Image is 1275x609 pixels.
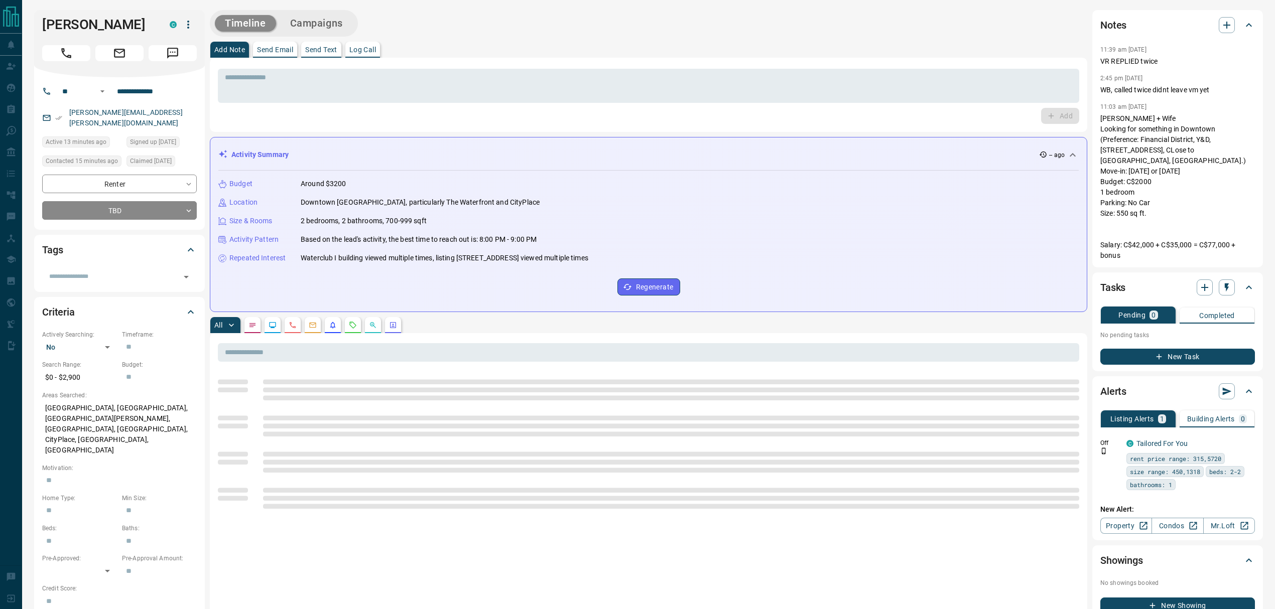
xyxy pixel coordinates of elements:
button: Regenerate [617,278,680,295]
a: Condos [1152,518,1203,534]
p: Location [229,197,258,208]
svg: Requests [349,321,357,329]
h2: Tasks [1100,279,1125,295]
svg: Emails [309,321,317,329]
p: No showings booked [1100,578,1255,587]
div: Notes [1100,13,1255,37]
svg: Opportunities [369,321,377,329]
div: Tags [42,238,197,262]
div: Alerts [1100,379,1255,403]
svg: Agent Actions [389,321,397,329]
p: Areas Searched: [42,391,197,400]
p: Size & Rooms [229,216,273,226]
p: Timeframe: [122,330,197,339]
span: Message [149,45,197,61]
p: Completed [1199,312,1235,319]
p: $0 - $2,900 [42,369,117,386]
p: 2 bedrooms, 2 bathrooms, 700-999 sqft [301,216,427,226]
p: [GEOGRAPHIC_DATA], [GEOGRAPHIC_DATA], [GEOGRAPHIC_DATA][PERSON_NAME], [GEOGRAPHIC_DATA], [GEOGRAP... [42,400,197,459]
p: Beds: [42,524,117,533]
p: -- ago [1049,150,1065,160]
button: Open [179,270,193,284]
p: Around $3200 [301,179,346,189]
span: Email [95,45,144,61]
p: Credit Score: [42,584,197,593]
p: Log Call [349,46,376,53]
p: Actively Searching: [42,330,117,339]
svg: Push Notification Only [1100,447,1107,454]
p: 11:39 am [DATE] [1100,46,1146,53]
p: Activity Pattern [229,234,279,245]
svg: Notes [248,321,257,329]
h2: Alerts [1100,383,1126,399]
p: Off [1100,438,1120,447]
span: Active 13 minutes ago [46,137,106,147]
p: All [214,322,222,329]
p: Add Note [214,46,245,53]
a: Tailored For You [1136,439,1188,447]
a: [PERSON_NAME][EMAIL_ADDRESS][PERSON_NAME][DOMAIN_NAME] [69,108,183,127]
p: Based on the lead's activity, the best time to reach out is: 8:00 PM - 9:00 PM [301,234,537,245]
p: Home Type: [42,494,117,503]
p: WB, called twice didnt leave vm yet [1100,85,1255,95]
h2: Tags [42,242,63,258]
svg: Lead Browsing Activity [269,321,277,329]
p: Motivation: [42,464,197,473]
div: condos.ca [170,21,177,28]
svg: Email Verified [55,114,62,121]
span: size range: 450,1318 [1130,467,1200,477]
p: 0 [1152,312,1156,319]
div: Tasks [1100,275,1255,299]
div: Thu May 09 2024 [126,156,197,170]
svg: Calls [289,321,297,329]
a: Property [1100,518,1152,534]
div: No [42,339,117,355]
p: Repeated Interest [229,253,286,263]
h2: Showings [1100,552,1143,568]
a: Mr.Loft [1203,518,1255,534]
svg: Listing Alerts [329,321,337,329]
div: condos.ca [1126,440,1133,447]
span: Call [42,45,90,61]
h2: Criteria [42,304,75,320]
p: Downtown [GEOGRAPHIC_DATA], particularly The Waterfront and CityPlace [301,197,540,208]
p: Pre-Approved: [42,554,117,563]
span: bathrooms: 1 [1130,480,1172,490]
p: 11:03 am [DATE] [1100,103,1146,110]
p: Send Text [305,46,337,53]
div: Activity Summary-- ago [218,145,1079,164]
h2: Notes [1100,17,1126,33]
p: Waterclub I building viewed multiple times, listing [STREET_ADDRESS] viewed multiple times [301,253,588,263]
p: 1 [1160,415,1164,422]
div: Fri Jul 30 2021 [126,136,197,150]
span: Signed up [DATE] [130,137,176,147]
p: Pending [1118,312,1145,319]
p: Building Alerts [1187,415,1235,422]
p: Activity Summary [231,149,289,160]
div: Tue Sep 16 2025 [42,156,121,170]
p: Budget: [122,360,197,369]
p: 0 [1241,415,1245,422]
p: 2:45 pm [DATE] [1100,75,1143,82]
p: Send Email [257,46,293,53]
p: Listing Alerts [1110,415,1154,422]
span: Contacted 15 minutes ago [46,156,118,166]
button: Timeline [215,15,276,32]
span: rent price range: 315,5720 [1130,453,1221,464]
p: VR REPLIED twice [1100,56,1255,67]
div: Showings [1100,548,1255,572]
div: Renter [42,175,197,193]
div: Criteria [42,300,197,324]
p: Min Size: [122,494,197,503]
p: No pending tasks [1100,328,1255,343]
button: New Task [1100,349,1255,365]
p: New Alert: [1100,504,1255,515]
p: Baths: [122,524,197,533]
h1: [PERSON_NAME] [42,17,155,33]
span: Claimed [DATE] [130,156,172,166]
button: Open [96,85,108,97]
span: beds: 2-2 [1209,467,1241,477]
div: TBD [42,201,197,220]
p: Search Range: [42,360,117,369]
p: Budget [229,179,252,189]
